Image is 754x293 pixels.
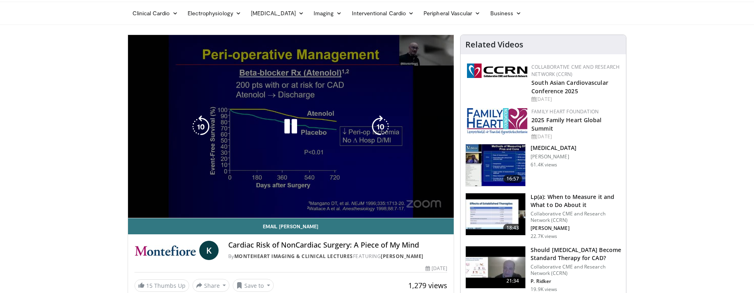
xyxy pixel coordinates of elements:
[467,64,527,78] img: a04ee3ba-8487-4636-b0fb-5e8d268f3737.png.150x105_q85_autocrop_double_scale_upscale_version-0.2.png
[419,5,485,21] a: Peripheral Vascular
[466,144,525,186] img: a92b9a22-396b-4790-a2bb-5028b5f4e720.150x105_q85_crop-smart_upscale.jpg
[485,5,527,21] a: Business
[199,241,219,260] a: K
[466,246,525,288] img: eb63832d-2f75-457d-8c1a-bbdc90eb409c.150x105_q85_crop-smart_upscale.jpg
[183,5,246,21] a: Electrophysiology
[531,246,621,262] h3: Should [MEDICAL_DATA] Become Standard Therapy for CAD?
[234,253,353,260] a: MonteHeart Imaging & Clinical Lectures
[134,279,189,292] a: 15 Thumbs Up
[408,281,447,290] span: 1,279 views
[233,279,274,292] button: Save to
[503,224,523,232] span: 18:43
[309,5,347,21] a: Imaging
[228,253,447,260] div: By FEATURING
[531,225,621,232] p: [PERSON_NAME]
[531,211,621,223] p: Collaborative CME and Research Network (CCRN)
[246,5,309,21] a: [MEDICAL_DATA]
[531,116,601,132] a: 2025 Family Heart Global Summit
[467,108,527,135] img: 96363db5-6b1b-407f-974b-715268b29f70.jpeg.150x105_q85_autocrop_double_scale_upscale_version-0.2.jpg
[503,277,523,285] span: 21:34
[531,286,557,293] p: 19.9K views
[531,144,576,152] h3: [MEDICAL_DATA]
[134,241,196,260] img: MonteHeart Imaging & Clinical Lectures
[531,162,557,168] p: 61.4K views
[531,64,620,78] a: Collaborative CME and Research Network (CCRN)
[531,154,576,160] p: [PERSON_NAME]
[146,282,153,289] span: 15
[128,218,454,234] a: Email [PERSON_NAME]
[347,5,419,21] a: Interventional Cardio
[503,175,523,183] span: 16:57
[228,241,447,250] h4: Cardiac Risk of NonCardiac Surgery: A Piece of My Mind
[531,133,620,140] div: [DATE]
[531,264,621,277] p: Collaborative CME and Research Network (CCRN)
[465,144,621,186] a: 16:57 [MEDICAL_DATA] [PERSON_NAME] 61.4K views
[381,253,423,260] a: [PERSON_NAME]
[531,79,608,95] a: South Asian Cardiovascular Conference 2025
[531,233,557,240] p: 22.7K views
[192,279,230,292] button: Share
[531,193,621,209] h3: Lp(a): When to Measure it and What to Do About it
[531,278,621,285] p: P. Ridker
[128,35,454,218] video-js: Video Player
[465,246,621,293] a: 21:34 Should [MEDICAL_DATA] Become Standard Therapy for CAD? Collaborative CME and Research Netwo...
[531,108,599,115] a: Family Heart Foundation
[426,265,447,272] div: [DATE]
[465,40,523,49] h4: Related Videos
[128,5,183,21] a: Clinical Cardio
[531,96,620,103] div: [DATE]
[465,193,621,240] a: 18:43 Lp(a): When to Measure it and What to Do About it Collaborative CME and Research Network (C...
[466,193,525,235] img: 7a20132b-96bf-405a-bedd-783937203c38.150x105_q85_crop-smart_upscale.jpg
